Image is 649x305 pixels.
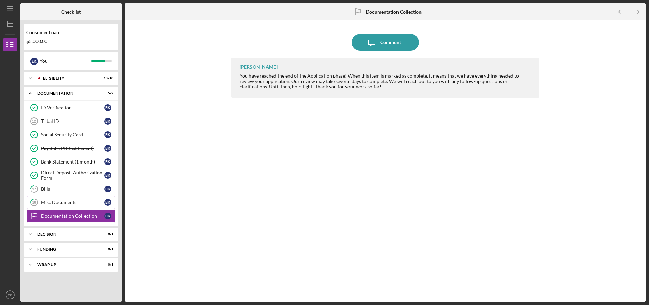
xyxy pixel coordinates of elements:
a: 12Tribal IDEK [27,114,115,128]
div: Comment [380,34,401,51]
div: Direct Deposit Authorization Form [41,170,104,181]
div: 0 / 1 [101,263,113,267]
a: Documentation CollectionEK [27,209,115,223]
div: E K [104,199,111,206]
div: Documentation Collection [41,213,104,219]
a: Social Security CardEK [27,128,115,141]
a: 18Misc DocumentsEK [27,196,115,209]
div: E K [104,118,111,125]
div: You have reached the end of the Application phase! When this item is marked as complete, it means... [240,73,533,89]
div: E K [104,104,111,111]
div: 0 / 1 [101,232,113,236]
div: Bills [41,186,104,192]
div: Decision [37,232,96,236]
div: Social Security Card [41,132,104,137]
div: Eligiblity [43,76,96,80]
div: E K [104,131,111,138]
div: ID Verification [41,105,104,110]
div: $5,000.00 [26,39,116,44]
a: Direct Deposit Authorization FormEK [27,169,115,182]
div: Funding [37,247,96,252]
div: E K [104,213,111,219]
button: EK [3,288,17,302]
div: Misc Documents [41,200,104,205]
b: Documentation Collection [366,9,422,15]
div: Tribal ID [41,118,104,124]
div: 0 / 1 [101,247,113,252]
div: You [40,55,91,67]
div: Wrap up [37,263,96,267]
tspan: 18 [32,200,36,205]
a: 17BillsEK [27,182,115,196]
div: 10 / 10 [101,76,113,80]
div: E K [104,186,111,192]
tspan: 12 [32,119,36,123]
div: Paystubs (4 Most Recent) [41,146,104,151]
div: Consumer Loan [26,30,116,35]
div: E K [104,145,111,152]
b: Checklist [61,9,81,15]
div: E K [104,158,111,165]
div: E K [30,58,38,65]
a: Bank Statement (1 month)EK [27,155,115,169]
text: EK [8,293,13,297]
div: [PERSON_NAME] [240,64,278,70]
div: 5 / 9 [101,91,113,95]
div: Documentation [37,91,96,95]
a: ID VerificationEK [27,101,115,114]
div: Bank Statement (1 month) [41,159,104,165]
button: Comment [352,34,419,51]
tspan: 17 [32,187,37,191]
a: Paystubs (4 Most Recent)EK [27,141,115,155]
div: E K [104,172,111,179]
